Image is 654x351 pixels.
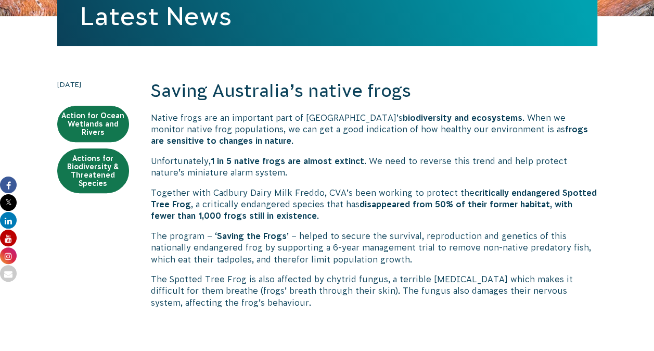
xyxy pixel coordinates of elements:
[57,79,129,90] time: [DATE]
[403,113,522,122] strong: biodiversity and ecosystems
[217,231,287,241] strong: Saving the Frogs
[57,106,129,142] a: Action for Ocean Wetlands and Rivers
[151,230,597,265] p: The program – ‘ ’ – helped to secure the survival, reproduction and genetics of this nationally e...
[211,156,364,166] strong: 1 in 5 native frogs are almost extinct
[151,112,597,147] p: Native frogs are an important part of [GEOGRAPHIC_DATA]’s . When we monitor native frog populatio...
[151,273,597,308] p: The Spotted Tree Frog is also affected by chytrid fungus, a terrible [MEDICAL_DATA] which makes i...
[80,2,232,30] a: Latest News
[151,155,597,179] p: Unfortunately, . We need to reverse this trend and help protect nature’s miniature alarm system.
[151,188,597,209] strong: critically endangered Spotted Tree Frog
[151,187,597,222] p: Together with Cadbury Dairy Milk Freddo, CVA’s been working to protect the , a critically endange...
[151,79,597,104] h2: Saving Australia’s native frogs
[151,199,572,220] strong: disappeared from 50% of their former habitat, with fewer than 1,000 frogs still in existence
[57,148,129,193] a: Actions for Biodiversity & Threatened Species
